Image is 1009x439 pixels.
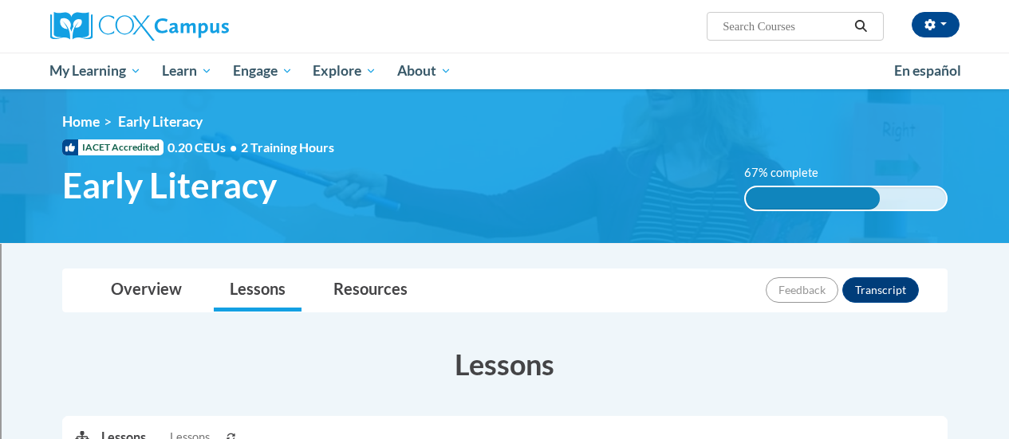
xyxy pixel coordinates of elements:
span: 0.20 CEUs [168,139,241,156]
span: My Learning [49,61,141,80]
span: Early Literacy [62,164,277,206]
a: About [387,53,462,89]
div: Main menu [38,53,972,89]
a: Cox Campus [50,12,337,41]
div: 67% complete [746,187,880,210]
span: En español [894,62,961,79]
a: En español [884,54,972,88]
a: Engage [223,53,303,89]
input: Search Courses [721,17,849,36]
a: Explore [302,53,387,89]
button: Account Settings [912,12,960,37]
label: 67% complete [744,164,836,182]
span: Learn [162,61,212,80]
a: Home [62,113,100,130]
span: About [397,61,451,80]
button: Search [849,17,873,36]
a: My Learning [40,53,152,89]
span: Engage [233,61,293,80]
span: Explore [313,61,376,80]
span: 2 Training Hours [241,139,334,155]
span: IACET Accredited [62,139,164,155]
a: Learn [152,53,223,89]
span: • [230,139,237,155]
span: Early Literacy [118,113,203,130]
img: Cox Campus [50,12,229,41]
